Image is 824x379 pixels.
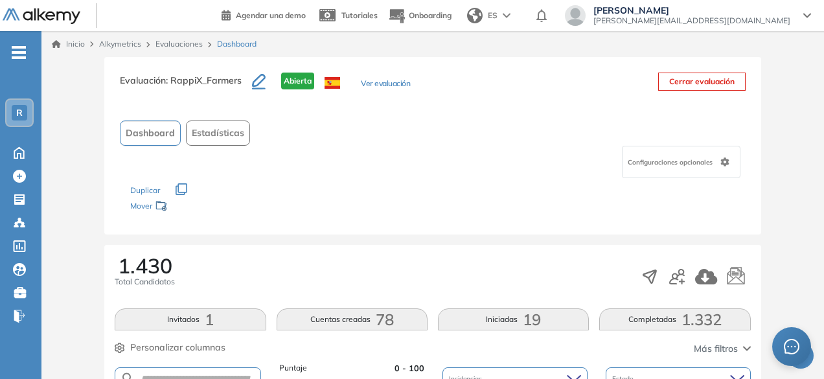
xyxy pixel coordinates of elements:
[488,10,498,21] span: ES
[784,339,799,354] span: message
[99,39,141,49] span: Alkymetrics
[438,308,589,330] button: Iniciadas19
[166,75,242,86] span: : RappiX_Farmers
[16,108,23,118] span: R
[622,146,740,178] div: Configuraciones opcionales
[217,38,257,50] span: Dashboard
[155,39,203,49] a: Evaluaciones
[192,126,244,140] span: Estadísticas
[388,2,452,30] button: Onboarding
[222,6,306,22] a: Agendar una demo
[593,16,790,26] span: [PERSON_NAME][EMAIL_ADDRESS][DOMAIN_NAME]
[593,5,790,16] span: [PERSON_NAME]
[503,13,510,18] img: arrow
[628,157,715,167] span: Configuraciones opcionales
[115,341,225,354] button: Personalizar columnas
[3,8,80,25] img: Logo
[395,362,424,374] span: 0 - 100
[694,342,738,356] span: Más filtros
[130,195,260,219] div: Mover
[52,38,85,50] a: Inicio
[130,341,225,354] span: Personalizar columnas
[118,255,172,276] span: 1.430
[120,121,181,146] button: Dashboard
[186,121,250,146] button: Estadísticas
[325,77,340,89] img: ESP
[281,73,314,89] span: Abierta
[12,51,26,54] i: -
[126,126,175,140] span: Dashboard
[341,10,378,20] span: Tutoriales
[236,10,306,20] span: Agendar una demo
[694,342,751,356] button: Más filtros
[120,73,252,100] h3: Evaluación
[115,276,175,288] span: Total Candidatos
[279,362,307,374] span: Puntaje
[467,8,483,23] img: world
[361,78,410,91] button: Ver evaluación
[409,10,452,20] span: Onboarding
[130,185,160,195] span: Duplicar
[277,308,428,330] button: Cuentas creadas78
[658,73,746,91] button: Cerrar evaluación
[115,308,266,330] button: Invitados1
[599,308,750,330] button: Completadas1.332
